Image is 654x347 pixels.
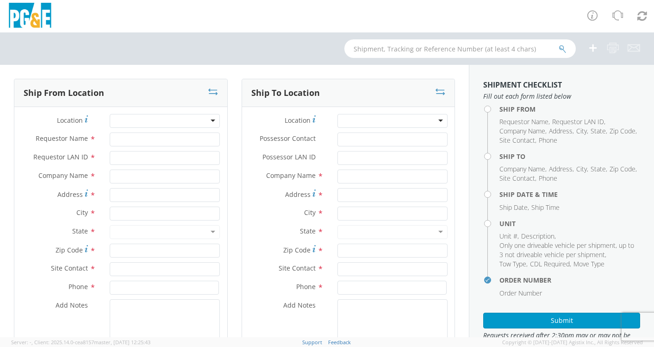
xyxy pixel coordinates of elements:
span: Order Number [499,289,542,297]
button: Submit [483,313,640,328]
span: State [591,164,606,173]
span: Ship Date [499,203,528,212]
span: City [76,208,88,217]
li: , [521,232,556,241]
h4: Ship Date & Time [499,191,640,198]
li: , [499,126,547,136]
span: master, [DATE] 12:25:43 [94,339,150,346]
li: , [499,164,547,174]
li: , [499,117,550,126]
span: Location [57,116,83,125]
span: State [72,227,88,235]
li: , [499,136,536,145]
span: Phone [69,282,88,291]
input: Shipment, Tracking or Reference Number (at least 4 chars) [344,39,576,58]
li: , [530,259,571,269]
span: Company Name [499,126,545,135]
span: Requestor Name [36,134,88,143]
span: Location [285,116,311,125]
span: Ship Time [531,203,560,212]
span: Site Contact [499,174,535,183]
span: Requestor Name [499,117,548,126]
span: Site Contact [499,136,535,145]
h3: Ship To Location [251,88,320,98]
span: Address [549,126,573,135]
span: CDL Required [530,259,570,268]
h4: Order Number [499,277,640,284]
li: , [576,164,588,174]
span: Possessor Contact [260,134,316,143]
span: Zip Code [610,164,635,173]
span: Zip Code [610,126,635,135]
li: , [499,174,536,183]
span: City [304,208,316,217]
span: Phone [539,174,557,183]
span: Company Name [499,164,545,173]
span: Site Contact [51,264,88,272]
li: , [499,203,529,212]
li: , [591,126,607,136]
a: Feedback [328,339,351,346]
span: State [591,126,606,135]
span: Description [521,232,554,240]
span: Requestor LAN ID [552,117,604,126]
span: Unit # [499,232,517,240]
li: , [499,259,528,269]
span: Server: - [11,339,33,346]
span: Phone [296,282,316,291]
span: Address [57,190,83,199]
span: Zip Code [56,246,83,254]
span: City [576,164,587,173]
h4: Unit [499,220,640,227]
h4: Ship To [499,153,640,160]
li: , [499,241,638,259]
span: Fill out each form listed below [483,92,640,101]
li: , [549,126,574,136]
h4: Ship From [499,106,640,113]
span: Site Contact [279,264,316,272]
img: pge-logo-06675f144f4cfa6a6814.png [7,3,53,30]
a: Support [302,339,322,346]
span: Move Type [573,259,604,268]
strong: Shipment Checklist [483,80,562,90]
li: , [610,164,637,174]
span: Add Notes [56,301,88,309]
li: , [552,117,605,126]
span: Company Name [266,171,316,180]
span: Add Notes [283,301,316,309]
span: Copyright © [DATE]-[DATE] Agistix Inc., All Rights Reserved [502,339,643,346]
li: , [549,164,574,174]
li: , [591,164,607,174]
span: Zip Code [283,246,311,254]
span: Company Name [38,171,88,180]
span: Address [549,164,573,173]
li: , [576,126,588,136]
span: Requestor LAN ID [33,152,88,161]
span: Phone [539,136,557,145]
span: State [300,227,316,235]
h3: Ship From Location [24,88,104,98]
span: Only one driveable vehicle per shipment, up to 3 not driveable vehicle per shipment [499,241,634,259]
span: City [576,126,587,135]
li: , [499,232,519,241]
span: Tow Type [499,259,526,268]
span: Client: 2025.14.0-cea8157 [34,339,150,346]
span: Address [285,190,311,199]
span: Possessor LAN ID [262,152,316,161]
li: , [610,126,637,136]
span: , [31,339,33,346]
